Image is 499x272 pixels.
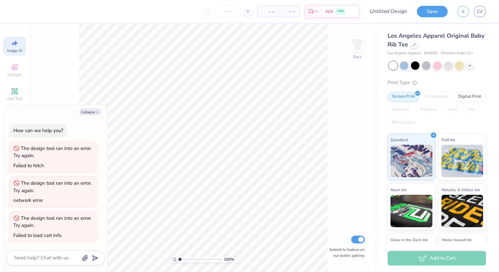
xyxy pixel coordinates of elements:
span: Add Text [7,96,22,101]
button: Save [417,6,448,17]
div: Screen Print [388,92,419,102]
a: LV [474,6,486,17]
div: Print Type [388,79,486,86]
img: Metallic & Glitter Ink [441,195,483,227]
div: Vinyl [443,105,462,115]
span: – – [262,8,275,15]
div: Back [353,54,362,60]
div: Transfers [416,105,441,115]
span: Glow in the Dark Ink [390,236,428,243]
span: Water based Ink [441,236,471,243]
div: How can we help you? [13,127,63,134]
span: Neon Ink [390,186,406,193]
span: Los Angeles Apparel [388,51,421,56]
span: Image AI [7,48,22,53]
div: The design tool ran into an error. Try again. [13,180,92,194]
span: LV [477,8,483,15]
input: Untitled Design [364,5,412,18]
img: Neon Ink [390,195,432,227]
span: Minimum Order: 12 + [441,51,473,56]
div: Rhinestones [388,118,419,128]
button: Collapse [79,108,101,115]
span: # 43005 [424,51,438,56]
span: FREE [337,9,344,14]
span: – – [282,8,295,15]
div: Failed to load cart info [13,232,61,239]
img: Puff Ink [441,145,483,177]
span: N/A [326,8,333,15]
div: The design tool ran into an error. Try again. [13,215,92,229]
div: Applique [388,105,414,115]
div: Foil [464,105,479,115]
div: Digital Print [454,92,485,102]
span: Los Angeles Apparel Original Baby Rib Tee [388,32,484,48]
label: Submit to feature on our public gallery. [326,247,365,258]
div: Failed to fetch [13,162,44,169]
span: Puff Ink [441,136,455,143]
div: The design tool ran into an error. Try again. [13,145,92,159]
input: – – [215,6,240,17]
img: Standard [390,145,432,177]
img: Back [351,38,364,51]
span: Designs [7,72,22,77]
div: Embroidery [421,92,452,102]
span: Standard [390,136,408,143]
div: network error [13,197,43,204]
span: Metallic & Glitter Ink [441,186,480,193]
span: 100 % [224,256,234,262]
